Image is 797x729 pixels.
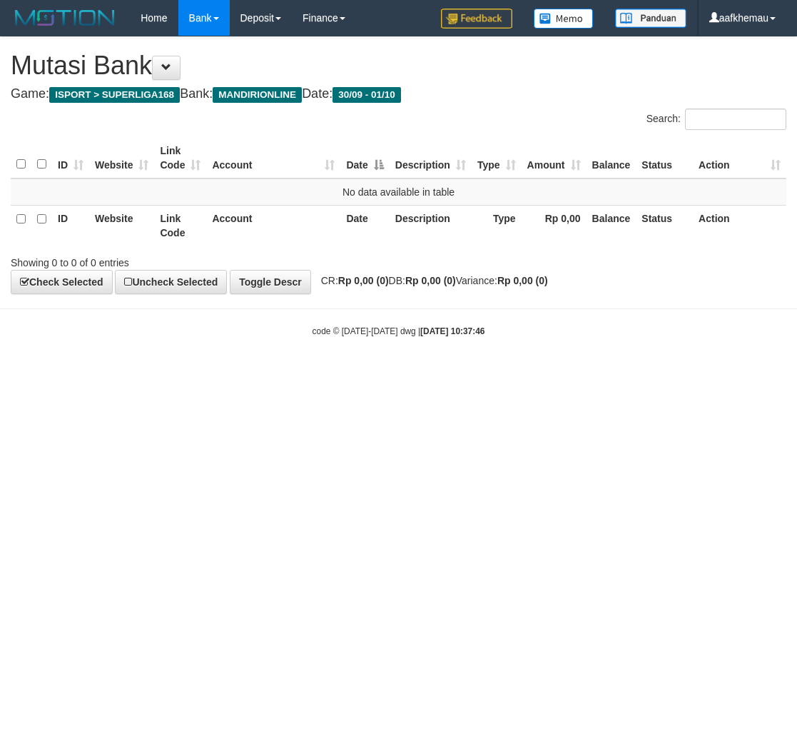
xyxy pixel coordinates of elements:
th: Action [693,205,786,246]
th: Type: activate to sort column ascending [472,138,522,179]
strong: [DATE] 10:37:46 [420,326,484,336]
small: code © [DATE]-[DATE] dwg | [313,326,485,336]
img: Feedback.jpg [441,9,512,29]
td: No data available in table [11,179,786,206]
th: Link Code [154,205,206,246]
span: ISPORT > SUPERLIGA168 [49,87,180,103]
th: ID [52,205,89,246]
th: Rp 0,00 [522,205,587,246]
th: Date: activate to sort column descending [340,138,389,179]
th: ID: activate to sort column ascending [52,138,89,179]
th: Status [636,205,693,246]
h4: Game: Bank: Date: [11,87,786,101]
th: Link Code: activate to sort column ascending [154,138,206,179]
h1: Mutasi Bank [11,51,786,80]
strong: Rp 0,00 (0) [405,275,456,286]
th: Status [636,138,693,179]
strong: Rp 0,00 (0) [497,275,548,286]
label: Search: [646,109,786,130]
th: Balance [587,205,636,246]
div: Showing 0 to 0 of 0 entries [11,250,321,270]
span: 30/09 - 01/10 [332,87,401,103]
strong: Rp 0,00 (0) [338,275,389,286]
th: Description [390,205,472,246]
a: Check Selected [11,270,113,294]
span: CR: DB: Variance: [314,275,548,286]
th: Account: activate to sort column ascending [206,138,340,179]
th: Description: activate to sort column ascending [390,138,472,179]
th: Type [472,205,522,246]
img: panduan.png [615,9,686,28]
th: Account [206,205,340,246]
th: Balance [587,138,636,179]
th: Website [89,205,154,246]
th: Website: activate to sort column ascending [89,138,154,179]
th: Amount: activate to sort column ascending [522,138,587,179]
a: Uncheck Selected [115,270,227,294]
a: Toggle Descr [230,270,311,294]
input: Search: [685,109,786,130]
img: Button%20Memo.svg [534,9,594,29]
img: MOTION_logo.png [11,7,119,29]
th: Action: activate to sort column ascending [693,138,786,179]
span: MANDIRIONLINE [213,87,302,103]
th: Date [340,205,389,246]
